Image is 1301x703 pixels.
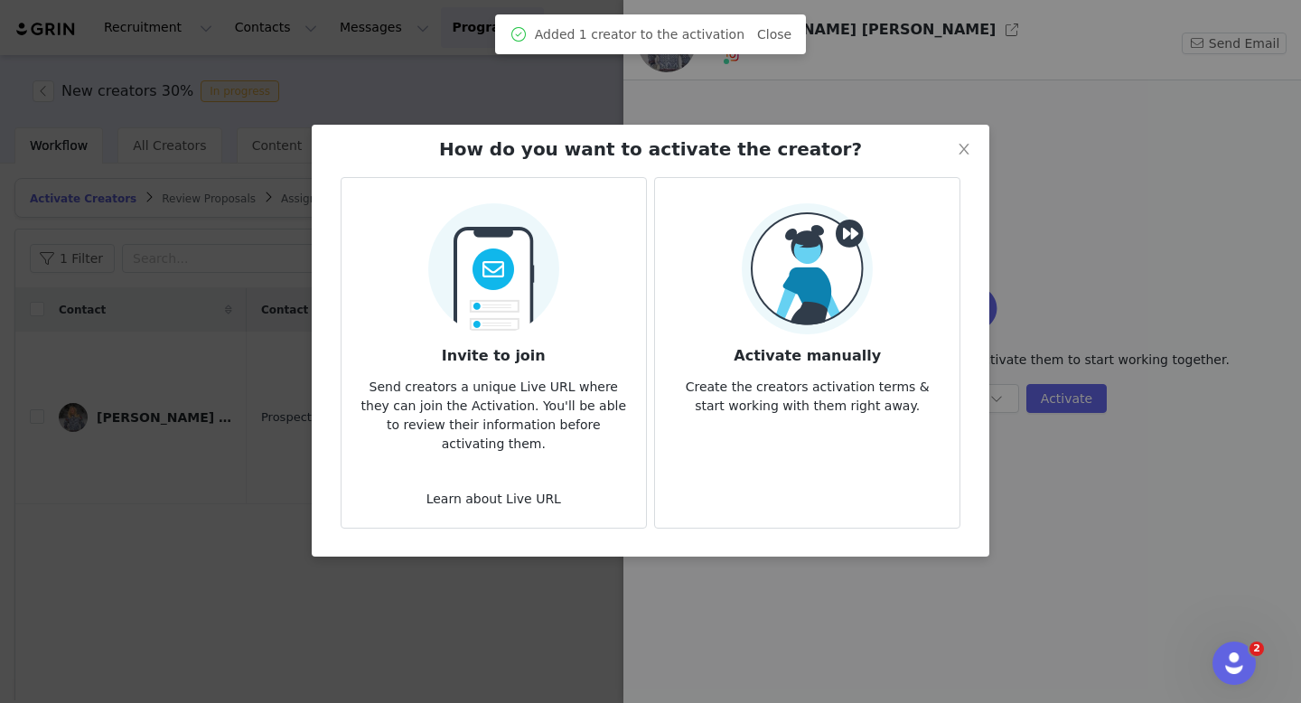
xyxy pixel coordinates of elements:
h3: Invite to join [356,334,632,367]
i: icon: close [957,142,971,156]
span: Added 1 creator to the activation [535,25,744,44]
a: Learn about Live URL [426,492,561,506]
span: 2 [1250,642,1264,656]
img: Send Email [428,192,559,334]
iframe: Intercom live chat [1212,642,1256,685]
p: Create the creators activation terms & start working with them right away. [669,367,945,416]
img: Manual [742,203,873,334]
p: Send creators a unique Live URL where they can join the Activation. You'll be able to review thei... [356,367,632,454]
h3: Activate manually [669,334,945,367]
a: Close [757,27,791,42]
button: Close [939,125,989,175]
h2: How do you want to activate the creator? [439,136,862,163]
